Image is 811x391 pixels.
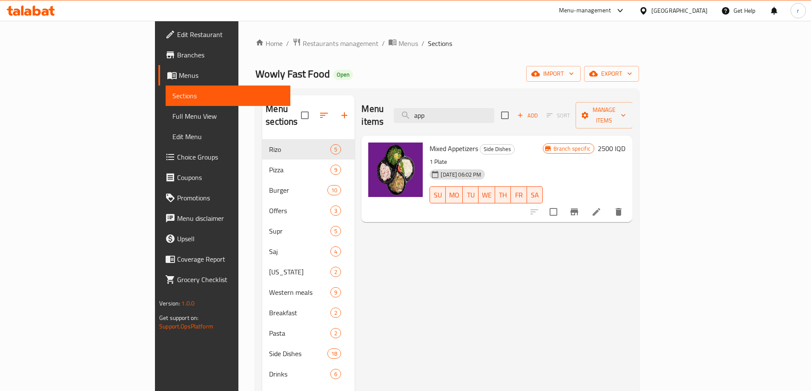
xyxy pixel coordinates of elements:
[269,144,330,154] span: Rizo
[172,91,284,101] span: Sections
[158,147,290,167] a: Choice Groups
[269,246,330,257] span: Saj
[330,267,341,277] div: items
[177,50,284,60] span: Branches
[449,189,459,201] span: MO
[511,186,527,203] button: FR
[172,111,284,121] span: Full Menu View
[172,131,284,142] span: Edit Menu
[331,146,341,154] span: 5
[533,68,574,79] span: import
[576,102,633,128] button: Manage items
[331,248,341,256] span: 4
[269,348,327,359] span: Side Dishes
[544,203,562,221] span: Select to update
[330,287,341,297] div: items
[158,45,290,65] a: Branches
[269,185,327,195] div: Burger
[591,207,602,217] a: Edit menu item
[177,193,284,203] span: Promotions
[262,262,355,282] div: [US_STATE]2
[495,186,511,203] button: TH
[463,186,479,203] button: TU
[479,186,495,203] button: WE
[333,71,353,78] span: Open
[582,105,626,126] span: Manage items
[550,145,594,153] span: Branch specific
[394,108,494,123] input: search
[608,202,629,222] button: delete
[598,143,625,154] h6: 2500 IQD
[496,106,514,124] span: Select section
[262,323,355,343] div: Pasta2
[334,105,355,126] button: Add section
[797,6,799,15] span: r
[433,189,442,201] span: SU
[159,321,213,332] a: Support.OpsPlatform
[269,369,330,379] span: Drinks
[269,267,330,277] div: Kentucky
[269,165,330,175] span: Pizza
[303,38,378,49] span: Restaurants management
[466,189,475,201] span: TU
[330,369,341,379] div: items
[262,364,355,384] div: Drinks6
[330,144,341,154] div: items
[330,246,341,257] div: items
[482,189,492,201] span: WE
[177,172,284,183] span: Coupons
[430,142,478,155] span: Mixed Appetizers
[262,282,355,303] div: Western meals9
[333,70,353,80] div: Open
[398,38,418,49] span: Menus
[296,106,314,124] span: Select all sections
[514,189,523,201] span: FR
[262,221,355,241] div: Supr5
[330,328,341,338] div: items
[330,165,341,175] div: items
[166,126,290,147] a: Edit Menu
[480,144,515,154] div: Side Dishes
[527,186,543,203] button: SA
[181,298,195,309] span: 1.0.0
[158,269,290,290] a: Grocery Checklist
[177,254,284,264] span: Coverage Report
[158,167,290,188] a: Coupons
[255,38,639,49] nav: breadcrumb
[269,287,330,297] span: Western meals
[428,38,452,49] span: Sections
[361,103,384,128] h2: Menu items
[177,152,284,162] span: Choice Groups
[516,111,539,120] span: Add
[388,38,418,49] a: Menus
[269,267,330,277] span: [US_STATE]
[330,308,341,318] div: items
[331,268,341,276] span: 2
[514,109,541,122] span: Add item
[368,143,423,197] img: Mixed Appetizers
[159,312,198,323] span: Get support on:
[269,205,330,216] span: Offers
[158,249,290,269] a: Coverage Report
[269,328,330,338] span: Pasta
[158,65,290,86] a: Menus
[331,309,341,317] span: 2
[262,303,355,323] div: Breakfast2
[262,160,355,180] div: Pizza9
[331,166,341,174] span: 9
[446,186,463,203] button: MO
[262,241,355,262] div: Saj4
[330,226,341,236] div: items
[314,105,334,126] span: Sort sections
[530,189,539,201] span: SA
[177,234,284,244] span: Upsell
[177,29,284,40] span: Edit Restaurant
[158,24,290,45] a: Edit Restaurant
